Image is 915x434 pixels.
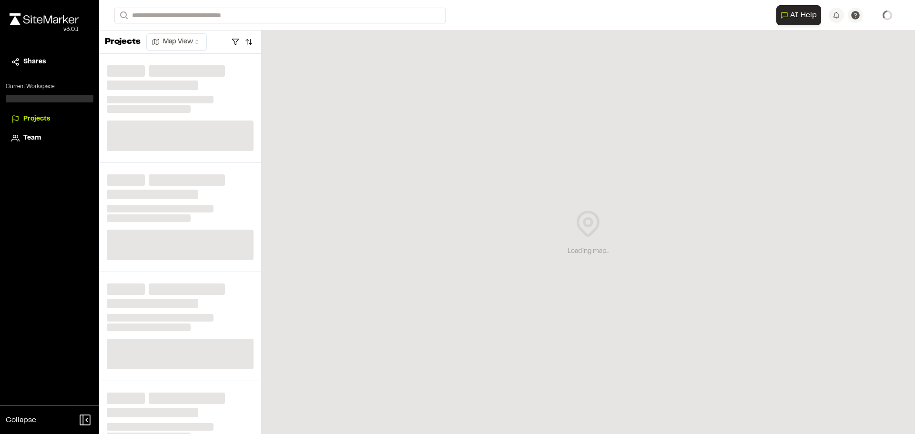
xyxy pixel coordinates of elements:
[23,133,41,143] span: Team
[790,10,817,21] span: AI Help
[10,13,79,25] img: rebrand.png
[114,8,132,23] button: Search
[23,114,50,124] span: Projects
[11,57,88,67] a: Shares
[6,414,36,426] span: Collapse
[23,57,46,67] span: Shares
[568,246,609,257] div: Loading map...
[11,133,88,143] a: Team
[11,114,88,124] a: Projects
[10,25,79,34] div: Oh geez...please don't...
[6,82,93,91] p: Current Workspace
[105,36,141,49] p: Projects
[776,5,825,25] div: Open AI Assistant
[776,5,821,25] button: Open AI Assistant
